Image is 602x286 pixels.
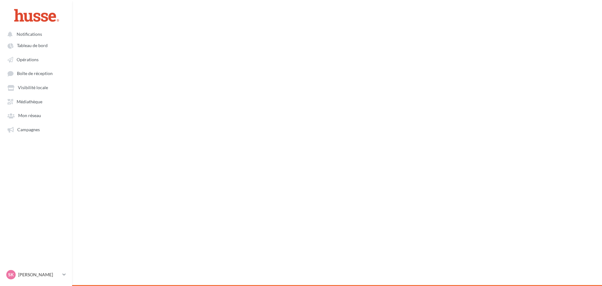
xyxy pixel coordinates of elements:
span: Boîte de réception [17,71,53,76]
span: Opérations [17,57,39,62]
span: Tableau de bord [17,43,48,48]
a: Campagnes [4,124,68,135]
span: Campagnes [17,127,40,132]
a: Opérations [4,54,68,65]
a: Boîte de réception [4,67,68,79]
span: Visibilité locale [18,85,48,90]
a: Visibilité locale [4,82,68,93]
span: Notifications [17,31,42,37]
p: [PERSON_NAME] [18,272,60,278]
span: Médiathèque [17,99,42,104]
a: Tableau de bord [4,40,68,51]
a: Médiathèque [4,96,68,107]
span: Mon réseau [18,113,41,118]
a: SK [PERSON_NAME] [5,269,67,281]
a: Mon réseau [4,110,68,121]
span: SK [8,272,14,278]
